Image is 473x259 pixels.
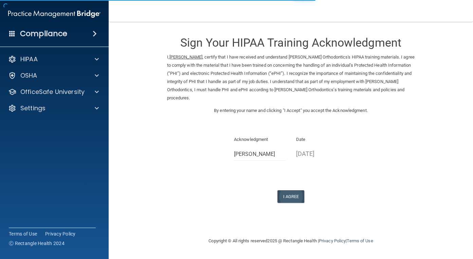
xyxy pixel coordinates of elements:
[20,104,46,112] p: Settings
[20,71,37,80] p: OSHA
[169,54,202,60] ins: [PERSON_NAME]
[8,55,99,63] a: HIPAA
[167,53,415,102] p: I, , certify that I have received and understand [PERSON_NAME] Orthodontics's HIPAA training mate...
[167,230,415,252] div: Copyright © All rights reserved 2025 @ Rectangle Health | |
[20,55,38,63] p: HIPAA
[8,104,99,112] a: Settings
[45,230,76,237] a: Privacy Policy
[8,88,99,96] a: OfficeSafe University
[234,135,286,144] p: Acknowledgment
[167,36,415,49] h3: Sign Your HIPAA Training Acknowledgment
[347,238,373,243] a: Terms of Use
[319,238,346,243] a: Privacy Policy
[8,7,101,21] img: PMB logo
[20,29,67,38] h4: Compliance
[8,71,99,80] a: OSHA
[9,230,37,237] a: Terms of Use
[20,88,85,96] p: OfficeSafe University
[296,135,348,144] p: Date
[9,240,65,247] span: Ⓒ Rectangle Health 2024
[167,107,415,115] p: By entering your name and clicking "I Accept" you accept the Acknowledgment.
[296,148,348,159] p: [DATE]
[234,148,286,161] input: Full Name
[277,190,305,203] button: I Agree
